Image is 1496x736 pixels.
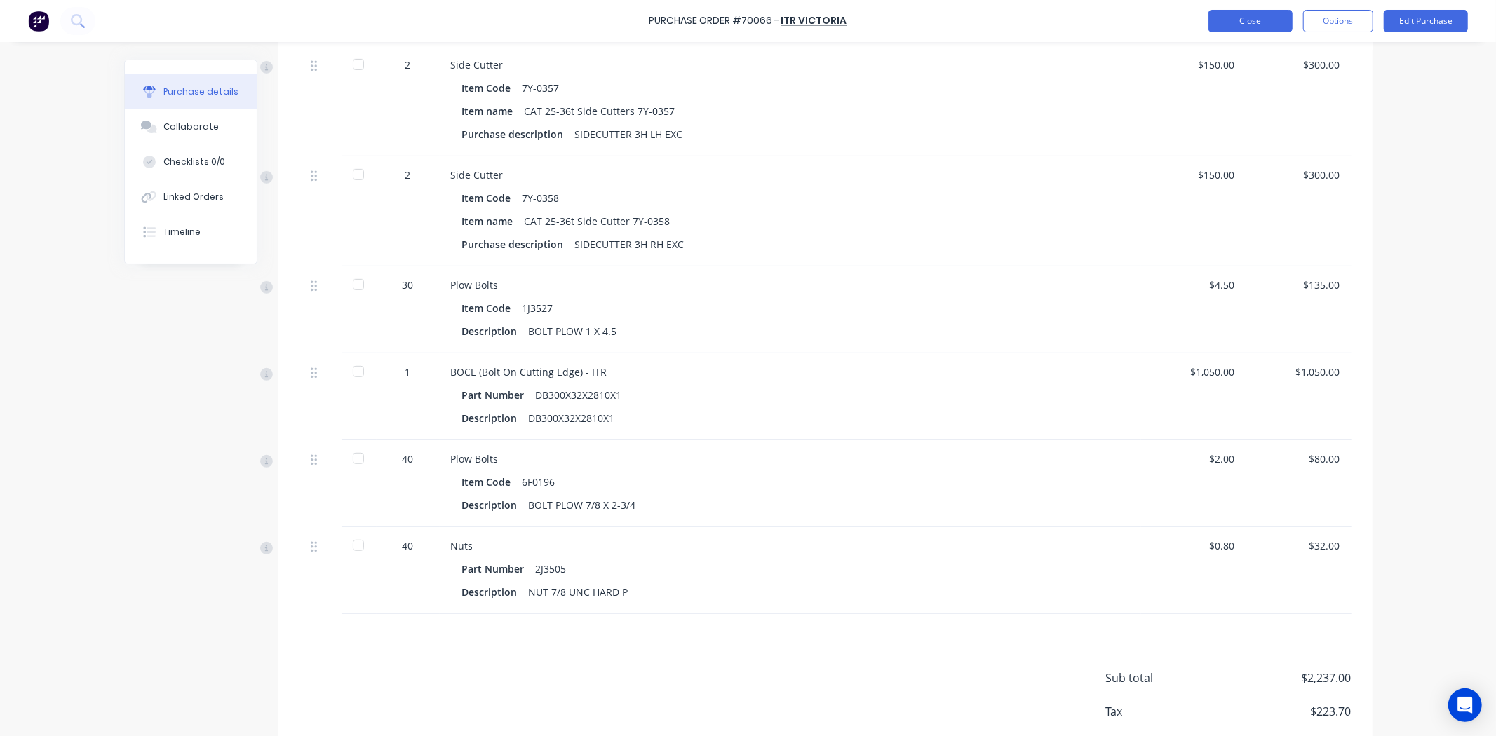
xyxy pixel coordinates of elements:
div: Item Code [462,298,523,318]
div: Purchase description [462,124,575,144]
div: Item Code [462,472,523,492]
div: $0.80 [1152,538,1235,553]
a: ITR Victoria [781,14,847,28]
div: 7Y-0357 [523,78,560,98]
button: Collaborate [125,109,257,144]
button: Checklists 0/0 [125,144,257,179]
div: 7Y-0358 [523,188,560,208]
div: SIDECUTTER 3H RH EXC [575,234,685,254]
div: Part Number [462,559,536,579]
div: NUT 7/8 UNC HARD P [529,582,628,602]
div: 30 [388,278,429,292]
div: $80.00 [1258,451,1340,466]
div: Nuts [451,538,1130,553]
div: Description [462,408,529,428]
div: 1J3527 [523,298,553,318]
div: Description [462,582,529,602]
div: 1 [388,364,429,379]
div: 6F0196 [523,472,555,492]
button: Purchase details [125,74,257,109]
span: Sub total [1106,669,1211,686]
button: Close [1208,10,1293,32]
div: 40 [388,451,429,466]
div: $150.00 [1152,57,1235,72]
div: 40 [388,538,429,553]
div: $1,050.00 [1258,364,1340,379]
div: Purchase details [163,86,238,98]
div: 2 [388,168,429,182]
div: Collaborate [163,121,219,133]
span: Tax [1106,703,1211,720]
div: Item Code [462,78,523,98]
div: 2J3505 [536,559,567,579]
div: DB300X32X2810X1 [529,408,615,428]
div: Checklists 0/0 [163,156,225,168]
button: Options [1303,10,1373,32]
button: Timeline [125,214,257,250]
div: Plow Bolts [451,278,1130,292]
div: Linked Orders [163,191,224,203]
div: $32.00 [1258,538,1340,553]
div: Purchase Order #70066 - [649,14,780,29]
div: $4.50 [1152,278,1235,292]
div: BOLT PLOW 7/8 X 2-3/4 [529,495,636,515]
div: Part Number [462,385,536,405]
div: $150.00 [1152,168,1235,182]
span: $223.70 [1211,703,1352,720]
div: Item name [462,211,525,231]
div: DB300X32X2810X1 [536,385,622,405]
div: Side Cutter [451,57,1130,72]
div: $2.00 [1152,451,1235,466]
div: Side Cutter [451,168,1130,182]
div: $1,050.00 [1152,364,1235,379]
button: Edit Purchase [1384,10,1468,32]
div: Item Code [462,188,523,208]
div: BOLT PLOW 1 X 4.5 [529,321,617,341]
div: Item name [462,101,525,121]
div: SIDECUTTER 3H LH EXC [575,124,683,144]
div: Open Intercom Messenger [1448,688,1482,722]
div: CAT 25-36t Side Cutters 7Y-0357 [525,101,675,121]
div: Purchase description [462,234,575,254]
div: $300.00 [1258,57,1340,72]
div: Plow Bolts [451,451,1130,466]
div: BOCE (Bolt On Cutting Edge) - ITR [451,364,1130,379]
div: Description [462,495,529,515]
div: CAT 25-36t Side Cutter 7Y-0358 [525,211,670,231]
div: Timeline [163,226,201,238]
div: $135.00 [1258,278,1340,292]
button: Linked Orders [125,179,257,214]
img: Factory [28,11,49,32]
div: Description [462,321,529,341]
div: 2 [388,57,429,72]
span: $2,237.00 [1211,669,1352,686]
div: $300.00 [1258,168,1340,182]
